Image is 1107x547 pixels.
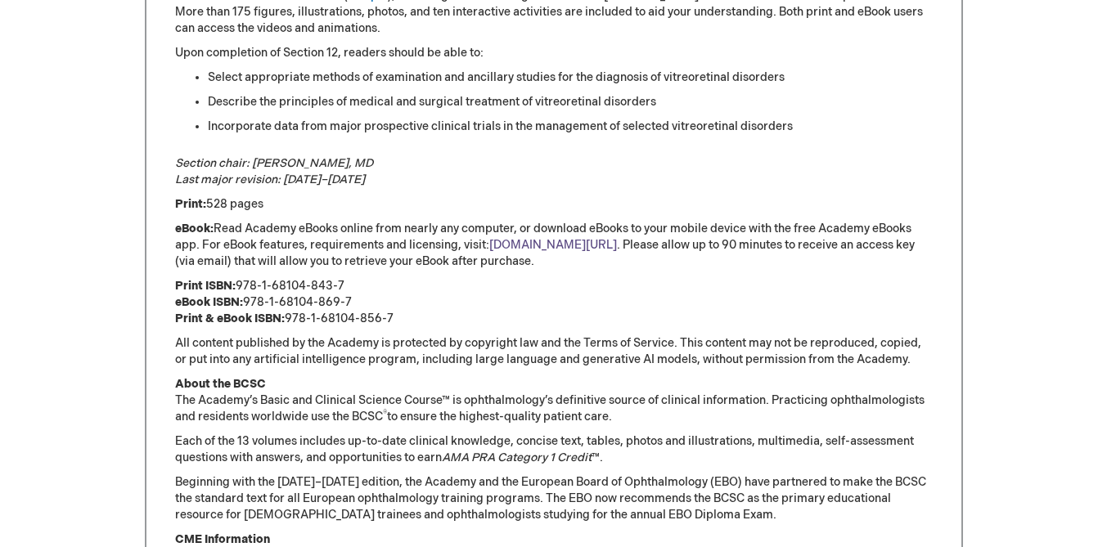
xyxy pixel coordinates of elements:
p: Upon completion of Section 12, readers should be able to: [175,45,933,61]
strong: Print ISBN: [175,279,236,293]
p: All content published by the Academy is protected by copyright law and the Terms of Service. This... [175,335,933,368]
em: Section chair: [PERSON_NAME], MD Last major revision: [DATE]–[DATE] [175,156,373,186]
em: AMA PRA Category 1 Credit [442,451,592,464]
p: Each of the 13 volumes includes up-to-date clinical knowledge, concise text, tables, photos and i... [175,433,933,466]
p: 978-1-68104-843-7 978-1-68104-869-7 978-1-68104-856-7 [175,278,933,327]
li: Describe the principles of medical and surgical treatment of vitreoretinal disorders [208,94,933,110]
strong: Print & eBook ISBN: [175,312,285,325]
p: Beginning with the [DATE]–[DATE] edition, the Academy and the European Board of Ophthalmology (EB... [175,474,933,523]
strong: Print: [175,197,206,211]
strong: About the BCSC [175,377,266,391]
li: Incorporate data from major prospective clinical trials in the management of selected vitreoretin... [208,119,933,135]
a: [DOMAIN_NAME][URL] [489,238,617,252]
strong: CME Information [175,532,270,546]
strong: eBook: [175,222,214,235]
strong: eBook ISBN: [175,295,243,309]
p: 528 pages [175,196,933,213]
sup: ® [383,409,387,419]
p: Read Academy eBooks online from nearly any computer, or download eBooks to your mobile device wit... [175,221,933,270]
li: Select appropriate methods of examination and ancillary studies for the diagnosis of vitreoretina... [208,69,933,86]
p: The Academy’s Basic and Clinical Science Course™ is ophthalmology’s definitive source of clinical... [175,376,933,425]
